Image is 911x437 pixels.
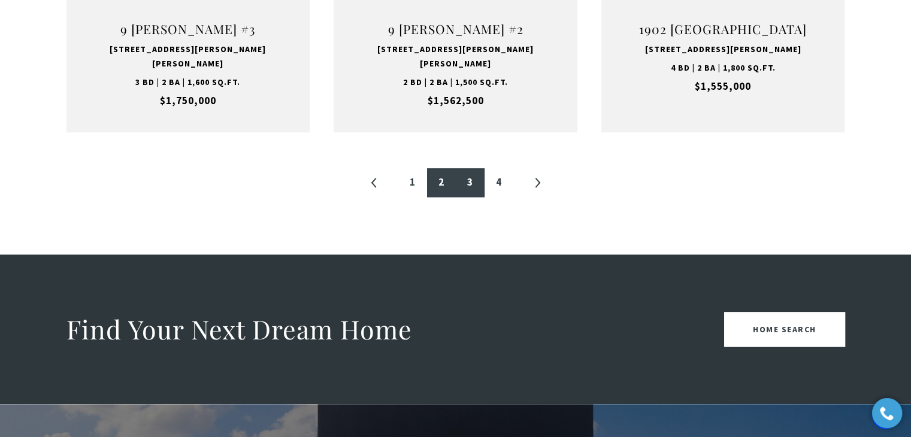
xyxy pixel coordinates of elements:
[360,168,389,197] li: Previous page
[485,168,513,197] a: 4
[724,312,845,347] a: Home Search
[66,312,412,346] h2: Find Your Next Dream Home
[456,168,485,197] a: 3
[427,168,456,197] a: 2
[398,168,427,197] a: 1
[360,168,389,197] a: «
[523,168,552,197] li: Next page
[523,168,552,197] a: »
